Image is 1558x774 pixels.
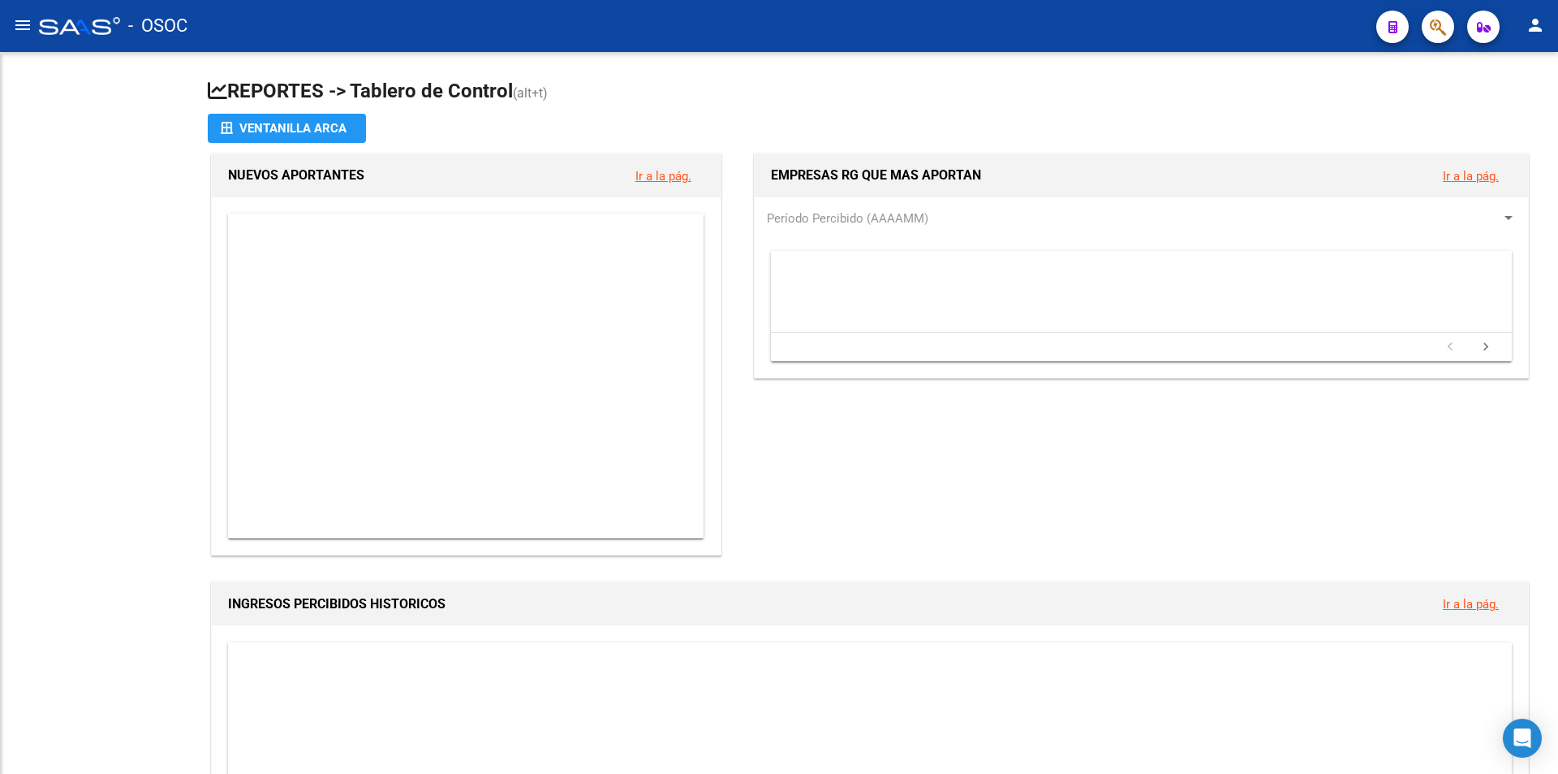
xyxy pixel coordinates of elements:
[622,161,704,191] button: Ir a la pág.
[208,114,366,143] button: Ventanilla ARCA
[635,169,691,184] a: Ir a la pág.
[767,211,928,226] span: Período Percibido (AAAAMM)
[1430,161,1512,191] button: Ir a la pág.
[1443,169,1499,184] a: Ir a la pág.
[208,78,1532,106] h1: REPORTES -> Tablero de Control
[1470,339,1501,357] a: go to next page
[228,596,445,612] span: INGRESOS PERCIBIDOS HISTORICOS
[771,167,981,183] span: EMPRESAS RG QUE MAS APORTAN
[221,114,353,143] div: Ventanilla ARCA
[1503,719,1542,758] div: Open Intercom Messenger
[1526,15,1545,35] mat-icon: person
[1443,597,1499,612] a: Ir a la pág.
[513,85,548,101] span: (alt+t)
[13,15,32,35] mat-icon: menu
[1430,589,1512,619] button: Ir a la pág.
[128,8,187,44] span: - OSOC
[228,167,364,183] span: NUEVOS APORTANTES
[1435,339,1465,357] a: go to previous page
